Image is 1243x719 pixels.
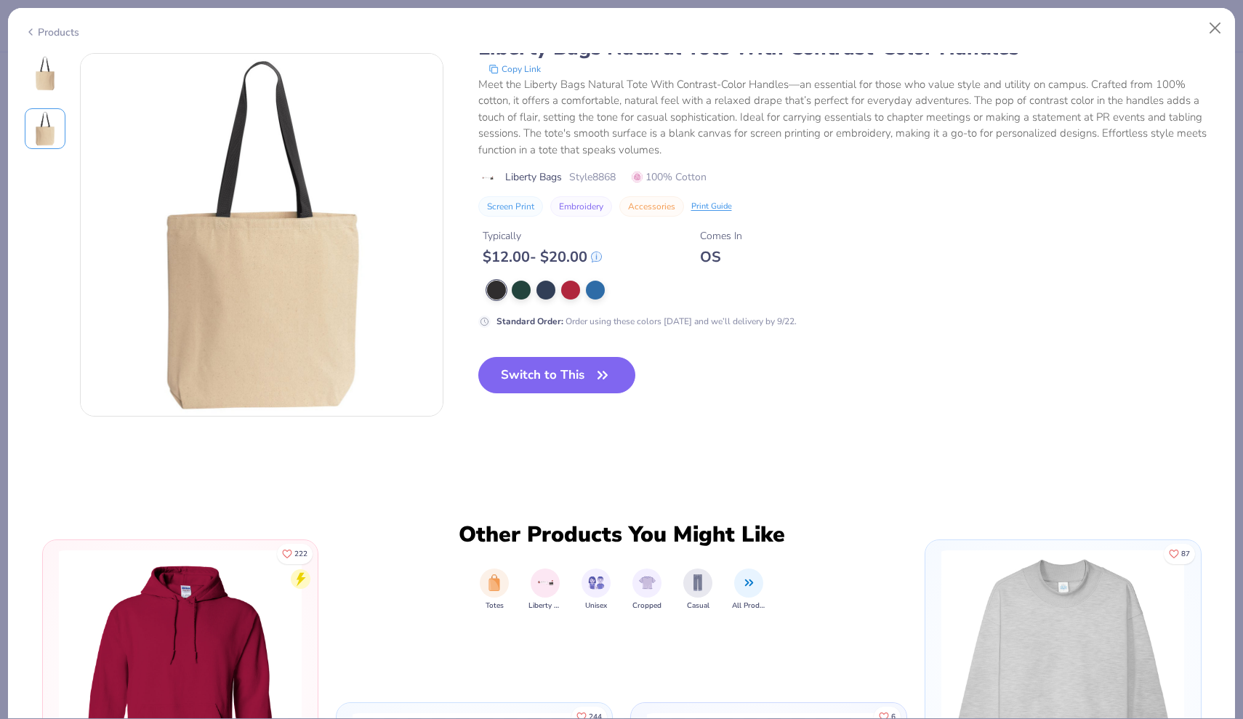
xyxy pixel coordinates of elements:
[478,196,543,217] button: Screen Print
[28,111,63,146] img: Back
[528,600,562,611] span: Liberty Bags
[25,25,79,40] div: Products
[478,172,498,183] img: brand logo
[1181,550,1190,558] span: 87
[619,196,684,217] button: Accessories
[449,522,794,548] div: Other Products You Might Like
[528,569,562,611] button: filter button
[496,315,563,326] strong: Standard Order :
[478,357,636,393] button: Switch to This
[632,569,661,611] button: filter button
[632,569,661,611] div: filter for Cropped
[732,569,765,611] button: filter button
[582,569,611,611] button: filter button
[496,314,797,327] div: Order using these colors [DATE] and we’ll delivery by 9/22.
[484,61,545,76] button: copy to clipboard
[732,600,765,611] span: All Products
[28,56,63,91] img: Front
[639,574,656,591] img: Cropped Image
[550,196,612,217] button: Embroidery
[528,569,562,611] div: filter for Liberty Bags
[632,169,707,185] span: 100% Cotton
[632,600,661,611] span: Cropped
[741,574,757,591] img: All Products Image
[486,574,502,591] img: Totes Image
[700,228,742,244] div: Comes In
[569,169,616,185] span: Style 8868
[483,228,602,244] div: Typically
[505,169,562,185] span: Liberty Bags
[294,550,307,558] span: 222
[1164,544,1195,564] button: Like
[277,544,313,564] button: Like
[700,248,742,266] div: OS
[1202,15,1229,42] button: Close
[582,569,611,611] div: filter for Unisex
[588,574,605,591] img: Unisex Image
[81,54,443,416] img: Back
[683,569,712,611] button: filter button
[480,569,509,611] button: filter button
[690,574,706,591] img: Casual Image
[483,248,602,266] div: $ 12.00 - $ 20.00
[486,600,504,611] span: Totes
[585,600,607,611] span: Unisex
[691,200,732,212] div: Print Guide
[480,569,509,611] div: filter for Totes
[478,76,1219,158] div: Meet the Liberty Bags Natural Tote With Contrast-Color Handles—an essential for those who value s...
[687,600,709,611] span: Casual
[683,569,712,611] div: filter for Casual
[537,574,554,591] img: Liberty Bags Image
[732,569,765,611] div: filter for All Products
